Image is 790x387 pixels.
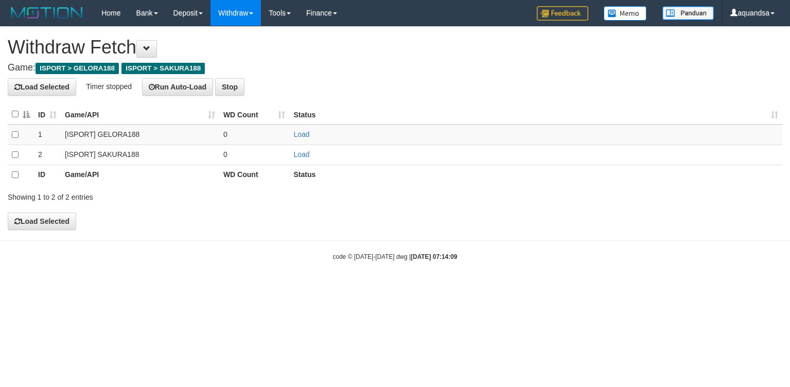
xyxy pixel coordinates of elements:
img: Button%20Memo.svg [604,6,647,21]
img: MOTION_logo.png [8,5,86,21]
button: Stop [215,78,244,96]
strong: [DATE] 07:14:09 [411,253,457,260]
th: Status: activate to sort column ascending [289,104,782,125]
span: 0 [223,130,227,138]
th: ID [34,165,61,185]
th: Status [289,165,782,185]
td: [ISPORT] SAKURA188 [61,145,219,165]
a: Load [293,150,309,159]
td: 1 [34,125,61,145]
h4: Game: [8,63,782,73]
span: ISPORT > GELORA188 [36,63,119,74]
th: WD Count: activate to sort column ascending [219,104,290,125]
td: 2 [34,145,61,165]
small: code © [DATE]-[DATE] dwg | [333,253,458,260]
button: Run Auto-Load [142,78,214,96]
img: panduan.png [662,6,714,20]
th: ID: activate to sort column ascending [34,104,61,125]
div: Showing 1 to 2 of 2 entries [8,188,322,202]
h1: Withdraw Fetch [8,37,782,58]
span: ISPORT > SAKURA188 [121,63,205,74]
span: 0 [223,150,227,159]
th: Game/API: activate to sort column ascending [61,104,219,125]
button: Load Selected [8,213,76,230]
a: Load [293,130,309,138]
img: Feedback.jpg [537,6,588,21]
button: Load Selected [8,78,76,96]
th: Game/API [61,165,219,185]
td: [ISPORT] GELORA188 [61,125,219,145]
span: Timer stopped [86,82,132,90]
th: WD Count [219,165,290,185]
